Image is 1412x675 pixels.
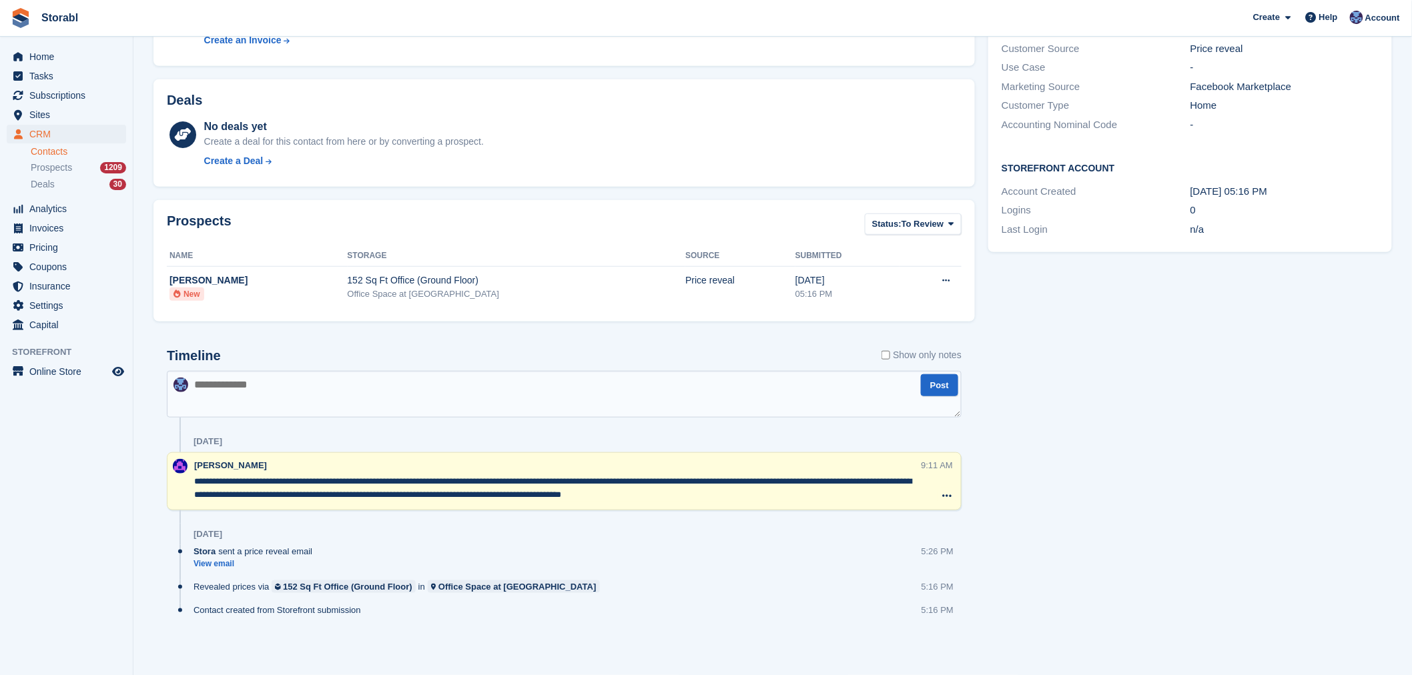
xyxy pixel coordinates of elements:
button: Post [921,374,958,396]
span: Subscriptions [29,86,109,105]
span: Pricing [29,238,109,257]
div: 05:16 PM [795,287,900,301]
div: Home [1190,98,1379,113]
a: menu [7,277,126,295]
a: menu [7,362,126,381]
div: 5:16 PM [922,580,954,593]
a: Prospects 1209 [31,161,126,175]
div: Create a Deal [204,154,264,168]
div: n/a [1190,222,1379,237]
h2: Prospects [167,213,232,238]
a: Office Space at [GEOGRAPHIC_DATA] [428,580,600,593]
div: No deals yet [204,119,484,135]
div: 1209 [100,162,126,173]
span: Account [1365,11,1400,25]
span: To Review [902,217,944,231]
input: Show only notes [881,348,890,362]
span: Online Store [29,362,109,381]
a: menu [7,315,126,334]
a: menu [7,125,126,143]
div: 5:26 PM [922,545,954,558]
a: menu [7,47,126,66]
div: Customer Source [1002,41,1190,57]
span: [PERSON_NAME] [194,460,267,470]
div: Last Login [1002,222,1190,237]
button: Status: To Review [865,213,962,235]
span: Prospects [31,161,72,174]
div: Account Created [1002,184,1190,199]
div: Create a deal for this contact from here or by converting a prospect. [204,135,484,149]
div: [DATE] [194,529,222,540]
div: Customer Type [1002,98,1190,113]
th: Storage [348,245,686,267]
a: Contacts [31,145,126,158]
div: Use Case [1002,60,1190,75]
th: Name [167,245,348,267]
div: [DATE] 05:16 PM [1190,184,1379,199]
img: Tegan Ewart [173,378,188,392]
span: Status: [872,217,902,231]
div: [PERSON_NAME] [169,273,348,287]
div: Price reveal [1190,41,1379,57]
a: menu [7,257,126,276]
div: Contact created from Storefront submission [194,604,368,616]
li: New [169,287,204,301]
div: 0 [1190,203,1379,218]
a: menu [7,296,126,315]
div: [DATE] [795,273,900,287]
h2: Deals [167,93,202,108]
a: Create an Invoice [204,33,383,47]
div: Office Space at [GEOGRAPHIC_DATA] [438,580,596,593]
div: Facebook Marketplace [1190,79,1379,95]
h2: Timeline [167,348,221,364]
a: menu [7,219,126,237]
label: Show only notes [881,348,962,362]
span: Analytics [29,199,109,218]
span: CRM [29,125,109,143]
div: - [1190,60,1379,75]
a: 152 Sq Ft Office (Ground Floor) [272,580,415,593]
a: Deals 30 [31,177,126,191]
a: View email [194,558,319,570]
div: Accounting Nominal Code [1002,117,1190,133]
a: menu [7,238,126,257]
img: stora-icon-8386f47178a22dfd0bd8f6a31ec36ba5ce8667c1dd55bd0f319d3a0aa187defe.svg [11,8,31,28]
span: Stora [194,545,216,558]
a: menu [7,67,126,85]
img: Bailey Hunt [173,459,188,474]
div: Price reveal [685,273,795,287]
span: Capital [29,315,109,334]
div: Marketing Source [1002,79,1190,95]
div: 152 Sq Ft Office (Ground Floor) [283,580,412,593]
div: - [1190,117,1379,133]
h2: Storefront Account [1002,161,1379,174]
span: Settings [29,296,109,315]
div: Office Space at [GEOGRAPHIC_DATA] [348,287,686,301]
a: Preview store [110,364,126,380]
div: Logins [1002,203,1190,218]
img: Tegan Ewart [1350,11,1363,24]
span: Insurance [29,277,109,295]
div: sent a price reveal email [194,545,319,558]
span: Invoices [29,219,109,237]
a: menu [7,105,126,124]
span: Coupons [29,257,109,276]
span: Tasks [29,67,109,85]
div: 152 Sq Ft Office (Ground Floor) [348,273,686,287]
a: Storabl [36,7,83,29]
div: 5:16 PM [922,604,954,616]
span: Storefront [12,346,133,359]
div: 30 [109,179,126,190]
span: Help [1319,11,1338,24]
div: Create an Invoice [204,33,282,47]
div: Revealed prices via in [194,580,607,593]
div: 9:11 AM [921,459,953,472]
th: Source [685,245,795,267]
div: [DATE] [194,436,222,447]
span: Sites [29,105,109,124]
a: menu [7,199,126,218]
th: Submitted [795,245,900,267]
a: Create a Deal [204,154,484,168]
span: Deals [31,178,55,191]
span: Home [29,47,109,66]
